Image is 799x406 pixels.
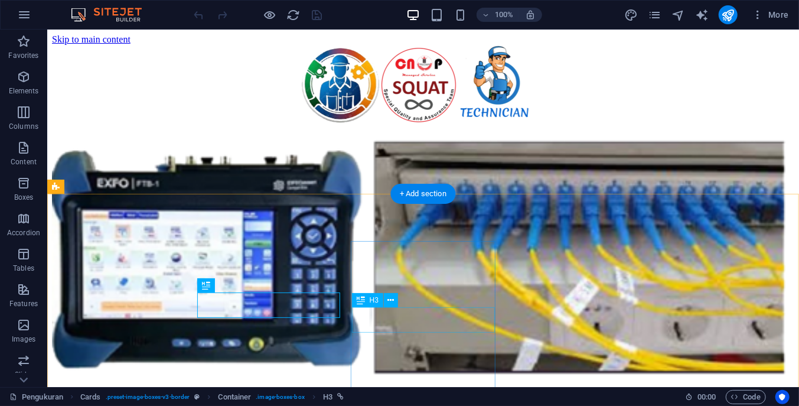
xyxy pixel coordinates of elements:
[287,8,301,22] i: Reload page
[747,5,794,24] button: More
[719,5,738,24] button: publish
[15,370,33,379] p: Slider
[752,9,789,21] span: More
[263,8,277,22] button: Click here to leave preview mode and continue editing
[9,390,63,404] a: Click to cancel selection. Double-click to open Pages
[494,8,513,22] h6: 100%
[9,86,39,96] p: Elements
[648,8,661,22] i: Pages (Ctrl+Alt+S)
[80,390,344,404] nav: breadcrumb
[706,392,707,401] span: :
[14,193,34,202] p: Boxes
[671,8,685,22] i: Navigator
[697,390,716,404] span: 00 00
[624,8,638,22] i: Design (Ctrl+Alt+Y)
[721,8,735,22] i: Publish
[648,8,662,22] button: pages
[286,8,301,22] button: reload
[9,122,38,131] p: Columns
[671,8,686,22] button: navigator
[256,390,305,404] span: . image-boxes-box
[775,390,790,404] button: Usercentrics
[477,8,518,22] button: 100%
[11,157,37,167] p: Content
[695,8,709,22] i: AI Writer
[370,297,379,304] span: H3
[9,299,38,308] p: Features
[80,390,100,404] span: Click to select. Double-click to edit
[194,394,200,400] i: This element is a customizable preset
[13,264,34,273] p: Tables
[685,390,716,404] h6: Session time
[695,8,709,22] button: text_generator
[106,390,190,404] span: . preset-image-boxes-v3-border
[726,390,766,404] button: Code
[624,8,638,22] button: design
[7,228,40,238] p: Accordion
[337,394,344,400] i: This element is linked
[525,9,536,20] i: On resize automatically adjust zoom level to fit chosen device.
[5,5,83,15] a: Skip to main content
[731,390,761,404] span: Code
[68,8,156,22] img: Editor Logo
[12,334,36,344] p: Images
[323,390,332,404] span: Click to select. Double-click to edit
[8,51,38,60] p: Favorites
[390,184,456,204] div: + Add section
[218,390,252,404] span: Click to select. Double-click to edit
